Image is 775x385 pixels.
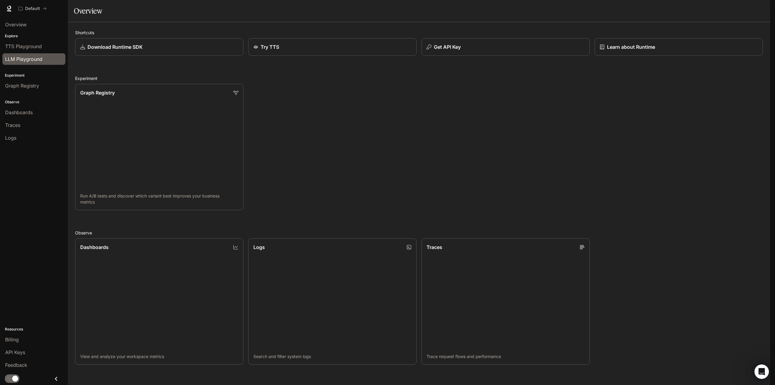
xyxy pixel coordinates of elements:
[75,38,243,56] a: Download Runtime SDK
[75,29,763,36] h2: Shortcuts
[87,43,143,51] p: Download Runtime SDK
[74,5,102,17] h1: Overview
[595,38,763,56] a: Learn about Runtime
[421,38,590,56] button: Get API Key
[80,244,109,251] p: Dashboards
[75,84,243,210] a: Graph RegistryRun A/B tests and discover which variant best improves your business metrics
[253,244,265,251] p: Logs
[248,38,417,56] a: Try TTS
[25,6,40,11] p: Default
[80,193,238,205] p: Run A/B tests and discover which variant best improves your business metrics
[427,244,442,251] p: Traces
[607,43,655,51] p: Learn about Runtime
[434,43,461,51] p: Get API Key
[427,353,585,360] p: Trace request flows and performance
[754,364,769,379] iframe: Intercom live chat
[75,230,763,236] h2: Observe
[75,75,763,81] h2: Experiment
[248,238,417,365] a: LogsSearch and filter system logs
[421,238,590,365] a: TracesTrace request flows and performance
[80,89,115,96] p: Graph Registry
[75,238,243,365] a: DashboardsView and analyze your workspace metrics
[253,353,411,360] p: Search and filter system logs
[80,353,238,360] p: View and analyze your workspace metrics
[16,2,49,15] button: All workspaces
[261,43,279,51] p: Try TTS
